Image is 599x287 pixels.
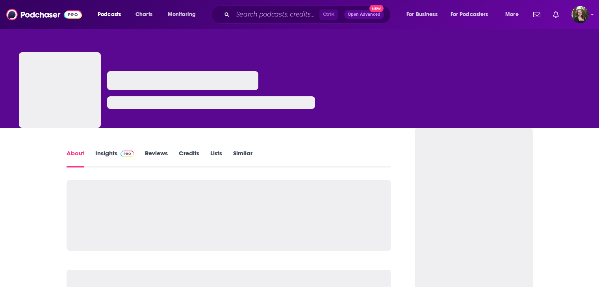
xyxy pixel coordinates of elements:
[130,8,157,21] a: Charts
[219,6,398,24] div: Search podcasts, credits, & more...
[550,8,562,21] a: Show notifications dropdown
[571,6,589,23] span: Logged in as jessicasunpr
[210,149,222,167] a: Lists
[451,9,488,20] span: For Podcasters
[162,8,206,21] button: open menu
[500,8,529,21] button: open menu
[145,149,168,167] a: Reviews
[168,9,196,20] span: Monitoring
[233,8,319,21] input: Search podcasts, credits, & more...
[369,5,384,12] span: New
[344,10,384,19] button: Open AdvancedNew
[95,149,134,167] a: InsightsPodchaser Pro
[571,6,589,23] img: User Profile
[121,151,134,157] img: Podchaser Pro
[445,8,500,21] button: open menu
[571,6,589,23] button: Show profile menu
[98,9,121,20] span: Podcasts
[6,7,82,22] img: Podchaser - Follow, Share and Rate Podcasts
[67,149,84,167] a: About
[530,8,543,21] a: Show notifications dropdown
[135,9,152,20] span: Charts
[233,149,252,167] a: Similar
[406,9,438,20] span: For Business
[319,9,338,20] span: Ctrl K
[401,8,447,21] button: open menu
[92,8,131,21] button: open menu
[348,13,380,17] span: Open Advanced
[179,149,199,167] a: Credits
[505,9,519,20] span: More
